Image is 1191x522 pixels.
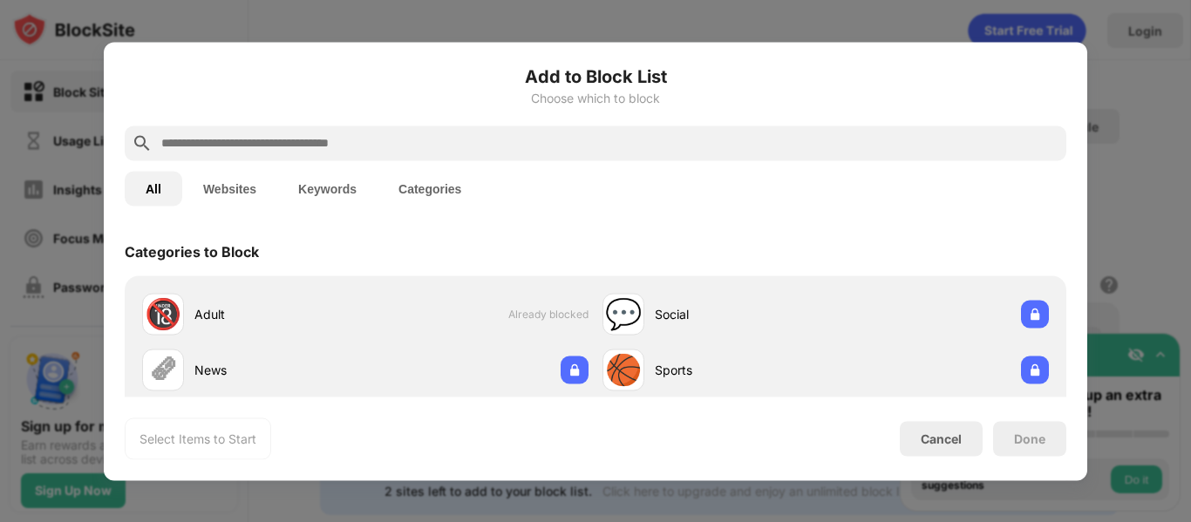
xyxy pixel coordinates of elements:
img: search.svg [132,132,153,153]
div: Categories to Block [125,242,259,260]
button: Websites [182,171,277,206]
div: Cancel [921,431,962,446]
button: All [125,171,182,206]
h6: Add to Block List [125,63,1066,89]
div: Social [655,305,826,323]
div: 🏀 [605,352,642,388]
div: Sports [655,361,826,379]
button: Keywords [277,171,378,206]
div: 🗞 [148,352,178,388]
button: Categories [378,171,482,206]
div: 🔞 [145,296,181,332]
div: 💬 [605,296,642,332]
div: Done [1014,431,1045,445]
div: Select Items to Start [140,430,256,447]
div: Adult [194,305,365,323]
div: Choose which to block [125,91,1066,105]
div: News [194,361,365,379]
span: Already blocked [508,308,589,321]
